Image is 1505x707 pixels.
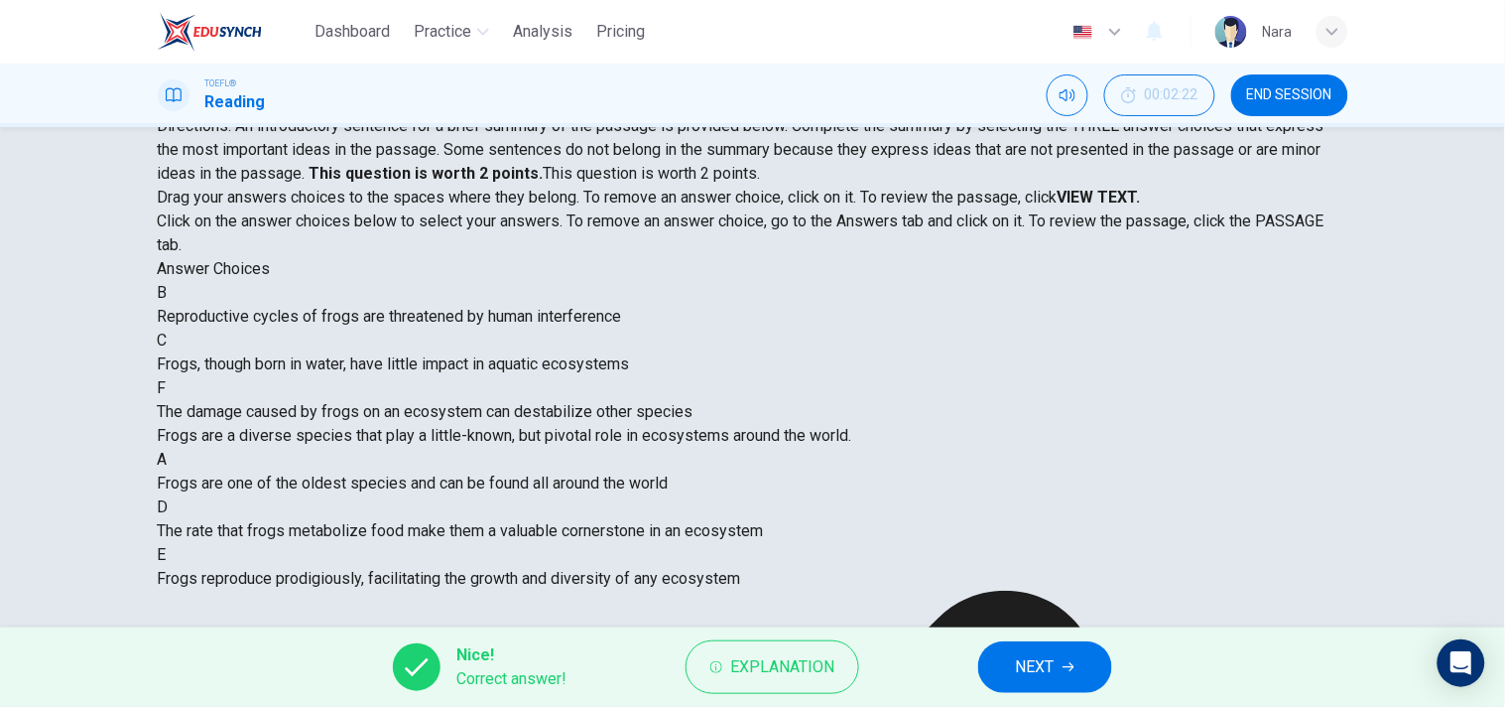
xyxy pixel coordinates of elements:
div: Open Intercom Messenger [1438,639,1485,687]
h1: Reading [205,90,266,114]
img: en [1070,25,1095,40]
img: Profile picture [1215,16,1247,48]
div: E [158,543,1348,567]
div: D [158,495,1348,519]
div: Mute [1047,74,1088,116]
a: EduSynch logo [158,12,308,52]
span: Analysis [513,20,572,44]
button: NEXT [978,641,1112,693]
div: F [158,376,1348,400]
div: ์Nara [1263,20,1293,44]
span: Frogs reproduce prodigiously, facilitating the growth and diversity of any ecosystem [158,569,741,588]
button: Analysis [505,14,580,50]
button: Explanation [686,640,859,694]
span: The rate that frogs metabolize food make them a valuable cornerstone in an ecosystem [158,521,764,540]
strong: This question is worth 2 points. [306,164,544,183]
span: This question is worth 2 points. [544,164,761,183]
button: Dashboard [307,14,398,50]
p: Click on the answer choices below to select your answers. To remove an answer choice, go to the A... [158,210,1348,257]
span: Dashboard [314,20,390,44]
strong: VIEW TEXT. [1058,188,1141,207]
span: Correct answer! [456,667,566,691]
span: END SESSION [1247,87,1332,103]
span: Reproductive cycles of frogs are threatened by human interference [158,307,622,326]
span: Nice! [456,643,566,667]
span: The damage caused by frogs on an ecosystem can destabilize other species [158,402,693,421]
button: 00:02:22 [1104,74,1215,116]
span: TOEFL® [205,76,237,90]
p: Drag your answers choices to the spaces where they belong. To remove an answer choice, click on i... [158,186,1348,210]
span: Practice [414,20,471,44]
div: A [158,448,1348,472]
div: C [158,329,1348,353]
span: Frogs, though born in water, have little impact in aquatic ecosystems [158,354,630,373]
img: EduSynch logo [158,12,262,52]
span: NEXT [1016,653,1055,681]
span: Frogs are one of the oldest species and can be found all around the world [158,474,669,493]
button: END SESSION [1231,74,1348,116]
span: Directions: An introductory sentence for a brief summary of the passage is provided below. Comple... [158,116,1324,183]
span: Frogs are a diverse species that play a little-known, but pivotal role in ecosystems around the w... [158,426,852,445]
div: B [158,281,1348,305]
div: Hide [1104,74,1215,116]
button: Pricing [588,14,653,50]
span: Answer Choices [158,259,271,278]
button: Practice [406,14,497,50]
span: 00:02:22 [1145,87,1198,103]
span: Explanation [730,653,834,681]
span: Pricing [596,20,645,44]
